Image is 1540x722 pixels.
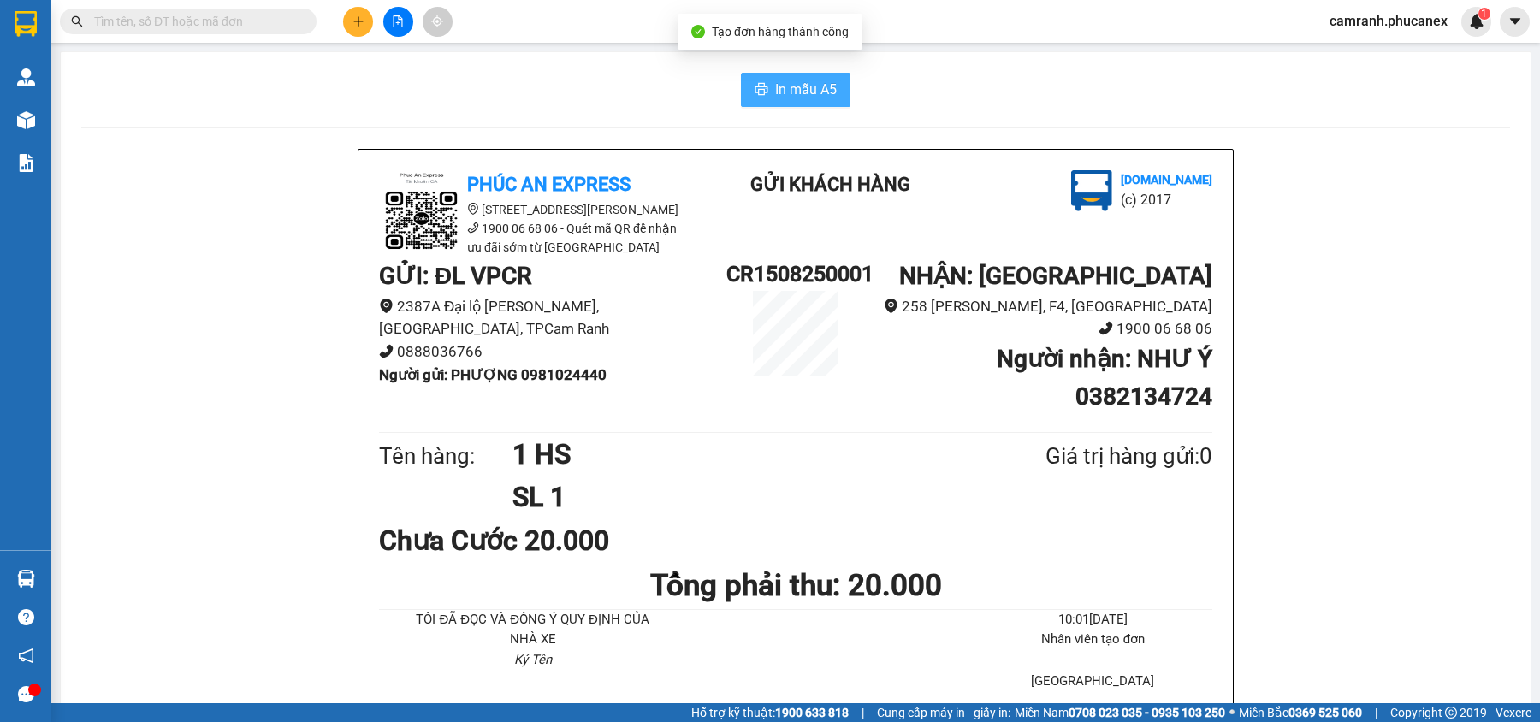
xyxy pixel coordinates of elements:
[379,439,512,474] div: Tên hàng:
[997,345,1212,411] b: Người nhận : NHƯ Ý 0382134724
[712,25,849,38] span: Tạo đơn hàng thành công
[1069,706,1225,719] strong: 0708 023 035 - 0935 103 250
[94,12,296,31] input: Tìm tên, số ĐT hoặc mã đơn
[775,706,849,719] strong: 1900 633 818
[974,630,1212,650] li: Nhân viên tạo đơn
[691,703,849,722] span: Hỗ trợ kỹ thuật:
[691,25,705,38] span: check-circle
[379,200,687,219] li: [STREET_ADDRESS][PERSON_NAME]
[741,73,850,107] button: printerIn mẫu A5
[17,570,35,588] img: warehouse-icon
[71,15,83,27] span: search
[877,703,1010,722] span: Cung cấp máy in - giấy in:
[379,562,1212,609] h1: Tổng phải thu: 20.000
[974,672,1212,692] li: [GEOGRAPHIC_DATA]
[1316,10,1461,32] span: camranh.phucanex
[1469,14,1484,29] img: icon-new-feature
[431,15,443,27] span: aim
[379,340,726,364] li: 0888036766
[1500,7,1530,37] button: caret-down
[1071,170,1112,211] img: logo.jpg
[379,295,726,340] li: 2387A Đại lộ [PERSON_NAME], [GEOGRAPHIC_DATA], TPCam Ranh
[862,703,864,722] span: |
[899,262,1212,290] b: NHẬN : [GEOGRAPHIC_DATA]
[512,476,962,518] h1: SL 1
[1015,703,1225,722] span: Miền Nam
[750,174,910,195] b: Gửi khách hàng
[17,68,35,86] img: warehouse-icon
[379,262,532,290] b: GỬI : ĐL VPCR
[467,222,479,234] span: phone
[1229,709,1235,716] span: ⚪️
[1478,8,1490,20] sup: 1
[726,257,865,291] h1: CR1508250001
[379,519,654,562] div: Chưa Cước 20.000
[1288,706,1362,719] strong: 0369 525 060
[379,170,465,256] img: logo.jpg
[755,82,768,98] span: printer
[467,174,631,195] b: Phúc An Express
[18,648,34,664] span: notification
[884,299,898,313] span: environment
[974,610,1212,630] li: 10:01[DATE]
[1121,189,1212,210] li: (c) 2017
[1375,703,1377,722] span: |
[514,652,552,667] i: Ký Tên
[379,366,607,383] b: Người gửi : PHƯỢNG 0981024440
[15,11,37,37] img: logo-vxr
[775,79,837,100] span: In mẫu A5
[379,219,687,257] li: 1900 06 68 06 - Quét mã QR để nhận ưu đãi sớm từ [GEOGRAPHIC_DATA]
[343,7,373,37] button: plus
[392,15,404,27] span: file-add
[18,609,34,625] span: question-circle
[413,610,652,650] li: TÔI ĐÃ ĐỌC VÀ ĐỒNG Ý QUY ĐỊNH CỦA NHÀ XE
[512,433,962,476] h1: 1 HS
[865,317,1212,340] li: 1900 06 68 06
[383,7,413,37] button: file-add
[1507,14,1523,29] span: caret-down
[379,299,394,313] span: environment
[1445,707,1457,719] span: copyright
[17,111,35,129] img: warehouse-icon
[379,344,394,358] span: phone
[423,7,453,37] button: aim
[865,295,1212,318] li: 258 [PERSON_NAME], F4, [GEOGRAPHIC_DATA]
[1239,703,1362,722] span: Miền Bắc
[962,439,1212,474] div: Giá trị hàng gửi: 0
[1481,8,1487,20] span: 1
[18,686,34,702] span: message
[1121,173,1212,186] b: [DOMAIN_NAME]
[17,154,35,172] img: solution-icon
[352,15,364,27] span: plus
[1099,321,1113,335] span: phone
[467,203,479,215] span: environment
